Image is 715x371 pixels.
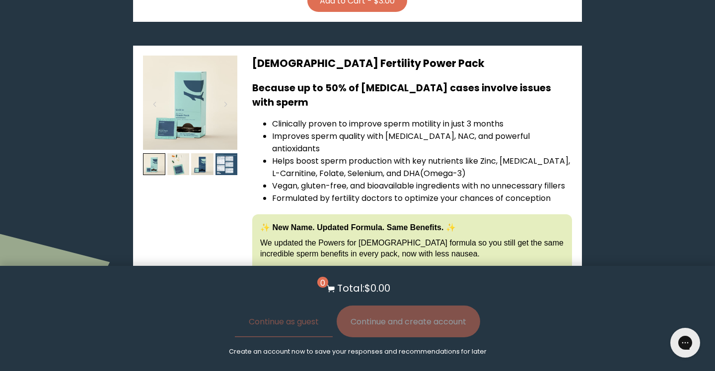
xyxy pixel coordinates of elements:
[260,265,296,273] a: Learn more
[143,153,165,176] img: thumbnail image
[229,347,487,356] p: Create an account now to save your responses and recommendations for later
[317,277,328,288] span: 0
[260,223,456,232] strong: ✨ New Name. Updated Formula. Same Benefits. ✨
[252,56,485,70] span: [DEMOGRAPHIC_DATA] Fertility Power Pack
[215,153,238,176] img: thumbnail image
[260,238,564,260] p: We updated the Powers for [DEMOGRAPHIC_DATA] formula so you still get the same incredible sperm b...
[272,180,572,192] li: Vegan, gluten-free, and bioavailable ingredients with no unnecessary fillers
[167,153,190,176] img: thumbnail image
[235,306,333,337] button: Continue as guest
[252,81,572,110] h3: Because up to 50% of [MEDICAL_DATA] cases involve issues with sperm
[337,306,480,337] button: Continue and create account
[272,130,572,155] li: Improves sperm quality with [MEDICAL_DATA], NAC, and powerful antioxidants
[191,153,214,176] img: thumbnail image
[272,192,572,204] li: Formulated by fertility doctors to optimize your chances of conception
[143,56,237,150] img: thumbnail image
[272,155,572,180] li: Helps boost sperm production with key nutrients like Zinc, [MEDICAL_DATA], L-Carnitine, Folate, S...
[665,324,705,361] iframe: Gorgias live chat messenger
[272,118,572,130] li: Clinically proven to improve sperm motility in just 3 months
[337,281,390,296] p: Total: $0.00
